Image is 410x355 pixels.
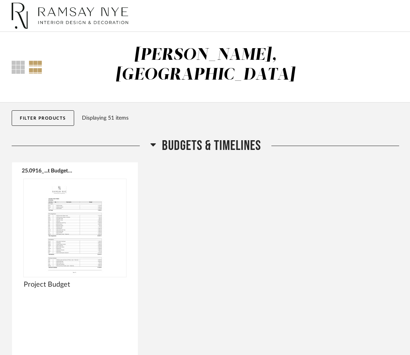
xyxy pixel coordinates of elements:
span: Budgets & Timelines [162,137,261,154]
span: Project Budget [24,280,126,289]
button: 25.0916_...t Budget.pdf [22,167,73,174]
div: Displaying 51 items [82,114,396,122]
button: Filter Products [12,110,74,126]
div: [PERSON_NAME], [GEOGRAPHIC_DATA] [115,47,295,83]
img: undefined [24,179,126,276]
img: 01f890f0-31dd-4991-9932-d06a81d38327.jpg [12,0,128,31]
